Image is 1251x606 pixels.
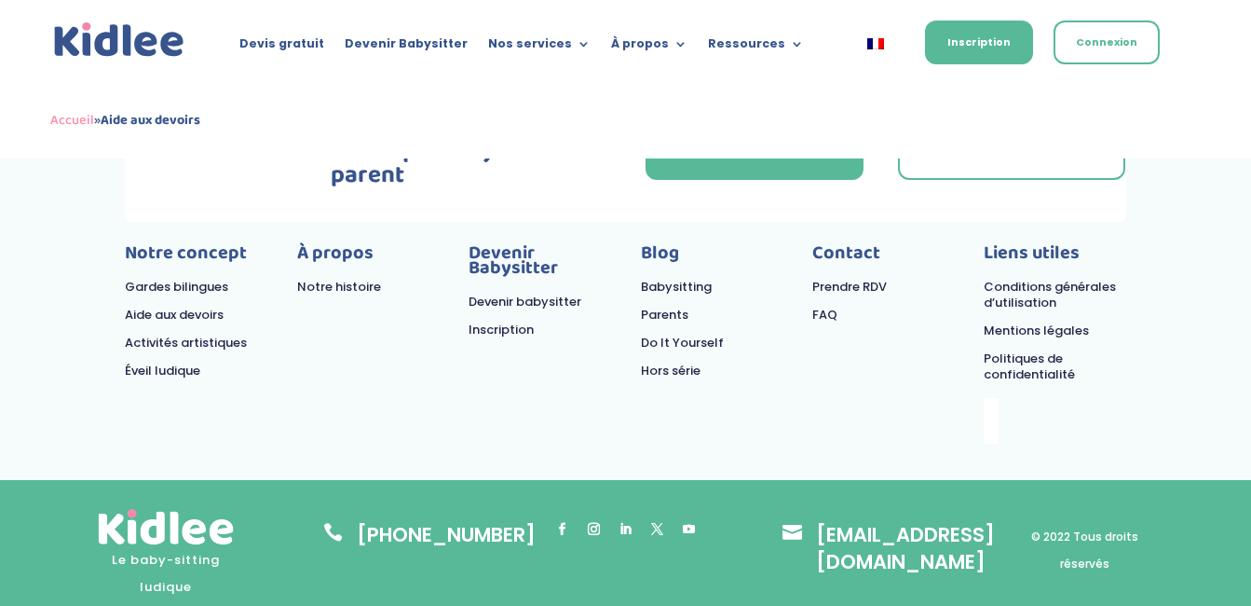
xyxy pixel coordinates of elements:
a: Suivez sur Instagram [581,517,605,542]
strong: Aide aux devoirs [101,109,200,131]
p: [EMAIL_ADDRESS][DOMAIN_NAME] [816,522,995,576]
p: Liens utiles [984,246,1125,280]
a: Devenir babysitter [469,293,581,310]
a: Notre histoire [297,278,381,296]
a: Suivez sur Facebook [550,517,574,542]
a:  [323,522,343,542]
a: Politiques de confidentialité [984,350,1075,383]
span:  [782,522,802,542]
p: Le baby-sitting ludique [92,547,240,601]
h3: Inscrivez-vous en tant que babysitter ou parent [125,139,610,197]
a: Parents [641,306,688,324]
p: © 2022 Tous droits réservés [1013,524,1157,578]
p: Devenir Babysitter [469,246,610,294]
span: » [50,109,200,131]
a: Gardes bilingues [125,278,228,296]
a: Suivez sur Youtube [676,517,700,542]
a: Prendre RDV [812,278,887,296]
a: Éveil ludique [125,362,200,379]
a: À propos [611,37,687,58]
a: Suivez sur LinkedIn [613,517,637,542]
p: À propos [297,246,439,280]
a: Babysitting [641,278,712,296]
a: Aide aux devoirs [125,306,224,324]
a: Suivez sur X [645,517,669,542]
a: Accueil [50,109,94,131]
a: Nos services [488,37,591,58]
p: [PHONE_NUMBER] [357,522,536,549]
img: logo_kidlee_bleu [50,19,188,62]
a: Activités artistiques [125,334,247,351]
a: Kidlee Logo [50,19,188,62]
a: FAQ [812,306,837,324]
a: Hors série [641,362,700,379]
p: Blog [641,246,782,280]
p: Notre concept [125,246,266,280]
a: Do It Yourself [641,334,724,351]
a: Conditions générales d’utilisation [984,278,1116,311]
a: Ressources [708,37,804,58]
img: Français [867,38,884,49]
p: Contact [812,246,954,280]
a: Mentions légales [984,322,1089,339]
a: Devis gratuit [239,37,324,58]
picture: logo_kidlee_blanc [94,533,238,556]
a: Inscription [469,321,534,338]
a: Inscription [925,21,1033,64]
a: Devenir Babysitter [345,37,468,58]
a: Connexion [1054,21,1160,64]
